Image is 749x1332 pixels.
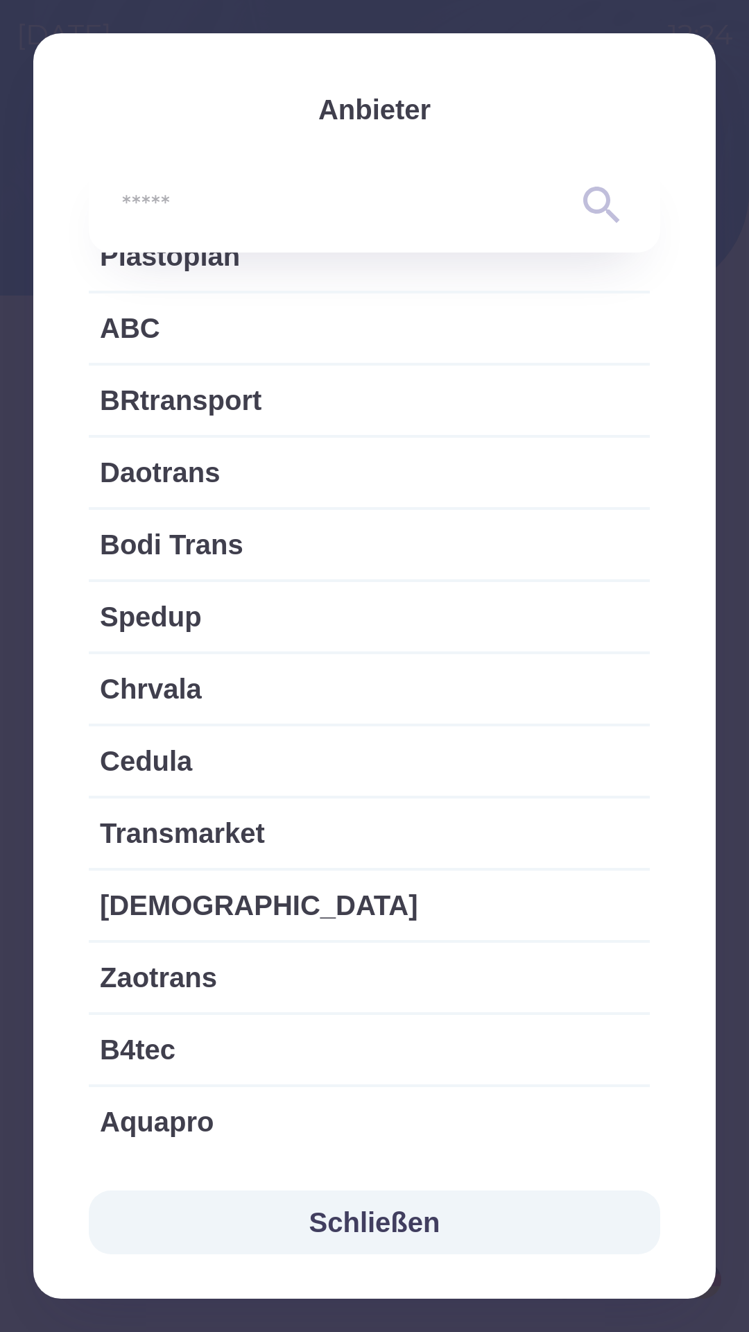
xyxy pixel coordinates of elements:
p: Anbieter [89,89,660,130]
div: Daotrans [89,438,650,507]
span: B4tec [100,1029,639,1070]
div: Chrvala [89,654,650,724]
span: Bodi Trans [100,524,639,565]
span: Cedula [100,740,639,782]
div: Cedula [89,726,650,796]
button: Schließen [89,1190,660,1254]
span: Aquapro [100,1101,639,1143]
div: Aquapro [89,1087,650,1156]
div: ABC [89,293,650,363]
span: Zaotrans [100,957,639,998]
span: BRtransport [100,379,639,421]
span: ABC [100,307,639,349]
div: Transmarket [89,799,650,868]
div: B4tec [89,1015,650,1084]
span: Transmarket [100,812,639,854]
div: [DEMOGRAPHIC_DATA] [89,871,650,940]
span: [DEMOGRAPHIC_DATA] [100,885,639,926]
div: BRtransport [89,366,650,435]
span: Spedup [100,596,639,638]
div: Spedup [89,582,650,651]
span: Plastoplan [100,235,639,277]
span: Chrvala [100,668,639,710]
div: Zaotrans [89,943,650,1012]
div: Plastoplan [89,221,650,291]
span: Daotrans [100,452,639,493]
div: Bodi Trans [89,510,650,579]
